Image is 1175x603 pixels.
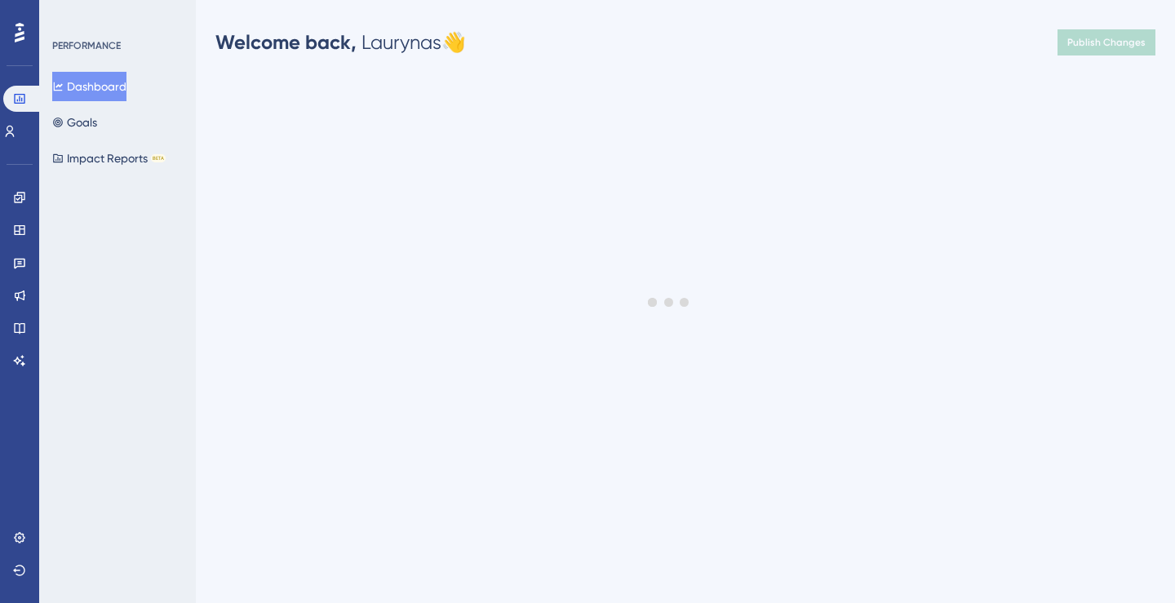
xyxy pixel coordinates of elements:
[215,30,357,54] span: Welcome back,
[52,144,166,173] button: Impact ReportsBETA
[52,108,97,137] button: Goals
[151,154,166,162] div: BETA
[52,39,121,52] div: PERFORMANCE
[1057,29,1155,55] button: Publish Changes
[215,29,466,55] div: Laurynas 👋
[52,72,126,101] button: Dashboard
[1067,36,1146,49] span: Publish Changes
